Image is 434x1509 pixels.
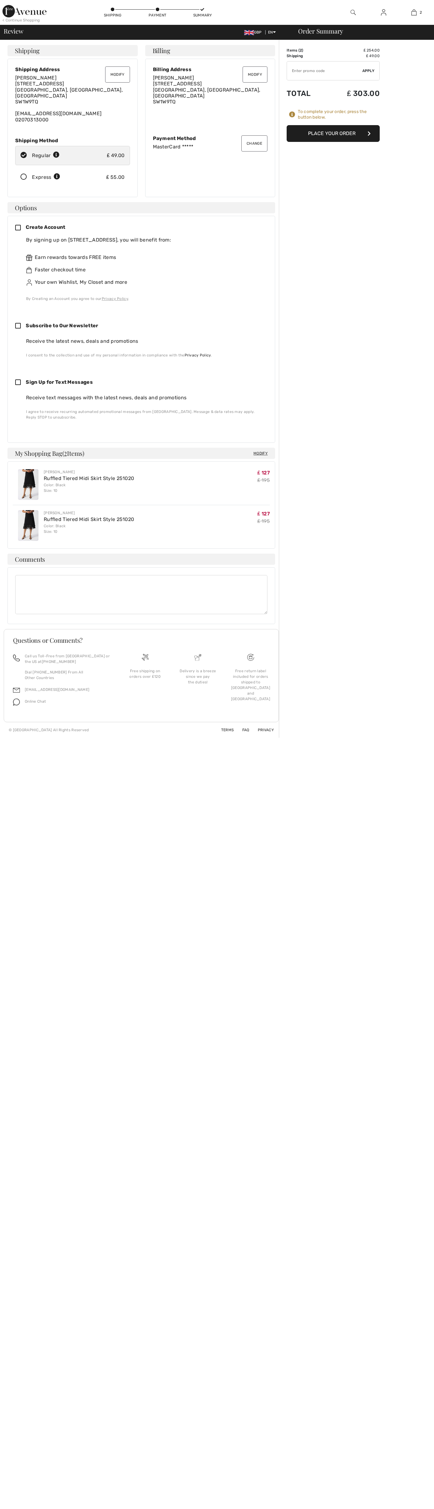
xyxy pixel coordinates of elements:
[148,12,167,18] div: Payment
[13,687,20,694] img: email
[26,296,262,301] div: By Creating an Account you agree to our .
[107,152,125,159] div: ₤ 49.00
[287,125,380,142] button: Place Your Order
[15,66,130,72] div: Shipping Address
[26,279,32,286] img: ownWishlist.svg
[247,654,254,661] img: Free shipping on orders over &#8356;120
[4,28,23,34] span: Review
[13,655,20,661] img: call
[2,17,40,23] div: < Continue Shopping
[44,510,134,516] div: [PERSON_NAME]
[62,449,84,457] span: ( Items)
[2,5,47,17] img: 1ère Avenue
[244,30,254,35] img: UK Pound
[44,516,134,522] a: Ruffled Tiered Midi Skirt Style 251020
[241,135,267,152] button: Change
[399,9,429,16] a: 2
[326,53,380,59] td: ₤ 49.00
[244,30,264,34] span: GBP
[7,202,275,213] h4: Options
[250,728,274,732] a: Privacy
[105,66,130,83] button: Modify
[287,83,326,104] td: Total
[257,477,270,483] s: ₤ 195
[32,174,60,181] div: Express
[26,267,32,273] img: faster.svg
[64,449,67,457] span: 2
[214,728,234,732] a: Terms
[25,687,89,692] a: [EMAIL_ADDRESS][DOMAIN_NAME]
[26,379,93,385] span: Sign Up for Text Messages
[420,10,422,15] span: 2
[44,469,134,475] div: [PERSON_NAME]
[25,653,111,664] p: Call us Toll-Free from [GEOGRAPHIC_DATA] or the US at
[298,109,380,120] div: To complete your order, press the button below.
[15,81,123,105] span: [STREET_ADDRESS] [GEOGRAPHIC_DATA], [GEOGRAPHIC_DATA], [GEOGRAPHIC_DATA] SW1W9TQ
[287,53,326,59] td: Shipping
[153,75,194,81] span: [PERSON_NAME]
[351,9,356,16] img: search the website
[26,338,262,345] div: Receive the latest news, deals and promotions
[376,9,391,16] a: Sign In
[411,9,417,16] img: My Bag
[103,12,122,18] div: Shipping
[25,669,111,681] p: Dial [PHONE_NUMBER] From All Other Countries
[15,48,40,54] span: Shipping
[106,174,125,181] div: ₤ 55.00
[44,523,134,534] div: Color: Black Size: 10
[177,668,219,685] div: Delivery is a breeze since we pay the duties!
[26,254,262,261] div: Earn rewards towards FREE items
[9,727,89,733] div: © [GEOGRAPHIC_DATA] All Rights Reserved
[44,475,134,481] a: Ruffled Tiered Midi Skirt Style 251020
[13,699,20,705] img: chat
[7,554,275,565] h4: Comments
[26,394,262,401] div: Receive text messages with the latest news, deals and promotions
[42,659,76,664] a: [PHONE_NUMBER]
[195,654,201,661] img: Delivery is a breeze since we pay the duties!
[32,152,60,159] div: Regular
[26,236,262,244] div: By signing up on [STREET_ADDRESS], you will benefit from:
[18,510,38,541] img: Ruffled Tiered Midi Skirt Style 251020
[26,224,65,230] span: Create Account
[381,9,386,16] img: My Info
[102,297,128,301] a: Privacy Policy
[7,448,275,459] h4: My Shopping Bag
[142,654,149,661] img: Free shipping on orders over &#8356;120
[362,68,375,74] span: Apply
[13,637,270,643] h3: Questions or Comments?
[243,66,267,83] button: Modify
[15,138,130,143] div: Shipping Method
[268,30,276,34] span: EN
[185,353,211,357] a: Privacy Policy
[193,12,212,18] div: Summary
[26,279,262,286] div: Your own Wishlist, My Closet and more
[26,255,32,261] img: rewards.svg
[25,699,46,704] span: Online Chat
[291,28,430,34] div: Order Summary
[153,81,261,105] span: [STREET_ADDRESS] [GEOGRAPHIC_DATA], [GEOGRAPHIC_DATA], [GEOGRAPHIC_DATA] SW1W9TQ
[15,575,267,614] textarea: Comments
[257,470,270,476] span: ₤ 127
[287,48,326,53] td: Items ( )
[18,469,38,500] img: Ruffled Tiered Midi Skirt Style 251020
[257,518,270,524] s: ₤ 195
[124,668,167,679] div: Free shipping on orders over ₤120
[300,48,302,52] span: 2
[44,482,134,493] div: Color: Black Size: 10
[26,266,262,274] div: Faster checkout time
[15,75,56,81] span: [PERSON_NAME]
[287,61,362,80] input: Promo code
[229,668,272,702] div: Free return label included for orders shipped to [GEOGRAPHIC_DATA] and [GEOGRAPHIC_DATA]
[257,511,270,517] span: ₤ 127
[326,48,380,53] td: ₤ 254.00
[153,66,268,72] div: Billing Address
[26,409,262,420] div: I agree to receive recurring automated promotional messages from [GEOGRAPHIC_DATA]. Message & dat...
[235,728,249,732] a: FAQ
[253,450,268,456] span: Modify
[26,323,98,329] span: Subscribe to Our Newsletter
[26,352,262,358] div: I consent to the collection and use of my personal information in compliance with the .
[326,83,380,104] td: ₤ 303.00
[153,48,170,54] span: Billing
[153,135,268,141] div: Payment Method
[15,75,130,123] div: [EMAIL_ADDRESS][DOMAIN_NAME] 02070313000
